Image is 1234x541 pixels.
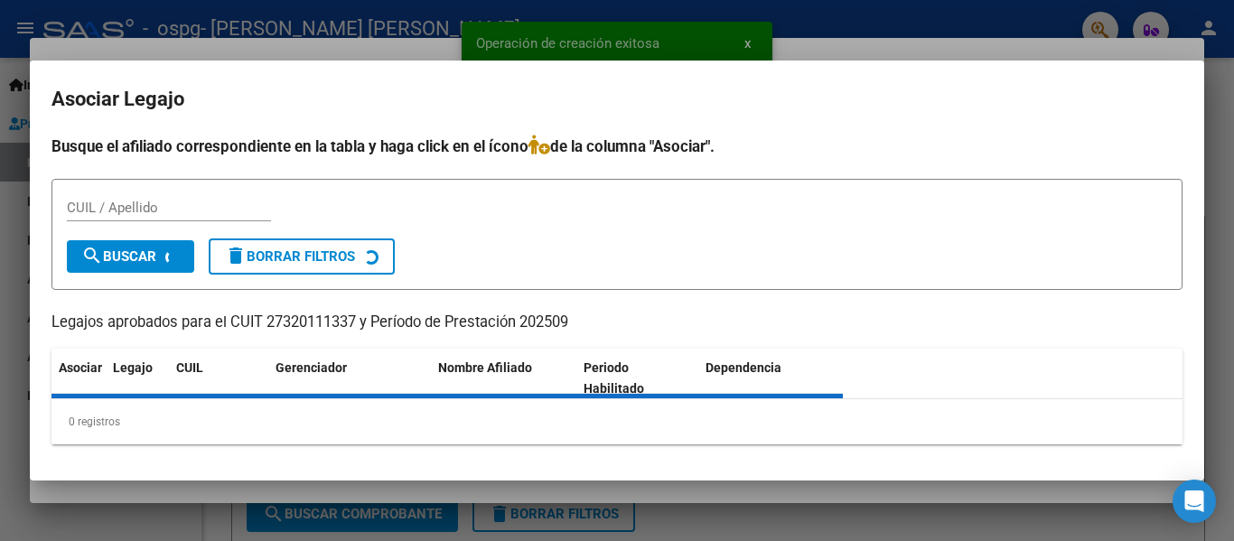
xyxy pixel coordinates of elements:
datatable-header-cell: Gerenciador [268,349,431,408]
datatable-header-cell: Periodo Habilitado [576,349,698,408]
span: Legajo [113,360,153,375]
mat-icon: delete [225,245,247,266]
mat-icon: search [81,245,103,266]
span: Dependencia [706,360,781,375]
datatable-header-cell: Legajo [106,349,169,408]
h4: Busque el afiliado correspondiente en la tabla y haga click en el ícono de la columna "Asociar". [51,135,1183,158]
p: Legajos aprobados para el CUIT 27320111337 y Período de Prestación 202509 [51,312,1183,334]
span: CUIL [176,360,203,375]
h2: Asociar Legajo [51,82,1183,117]
span: Gerenciador [276,360,347,375]
span: Periodo Habilitado [584,360,644,396]
span: Borrar Filtros [225,248,355,265]
span: Buscar [81,248,156,265]
datatable-header-cell: Dependencia [698,349,844,408]
datatable-header-cell: CUIL [169,349,268,408]
span: Asociar [59,360,102,375]
button: Borrar Filtros [209,238,395,275]
datatable-header-cell: Asociar [51,349,106,408]
div: 0 registros [51,399,1183,444]
span: Nombre Afiliado [438,360,532,375]
datatable-header-cell: Nombre Afiliado [431,349,576,408]
button: Buscar [67,240,194,273]
div: Open Intercom Messenger [1173,480,1216,523]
